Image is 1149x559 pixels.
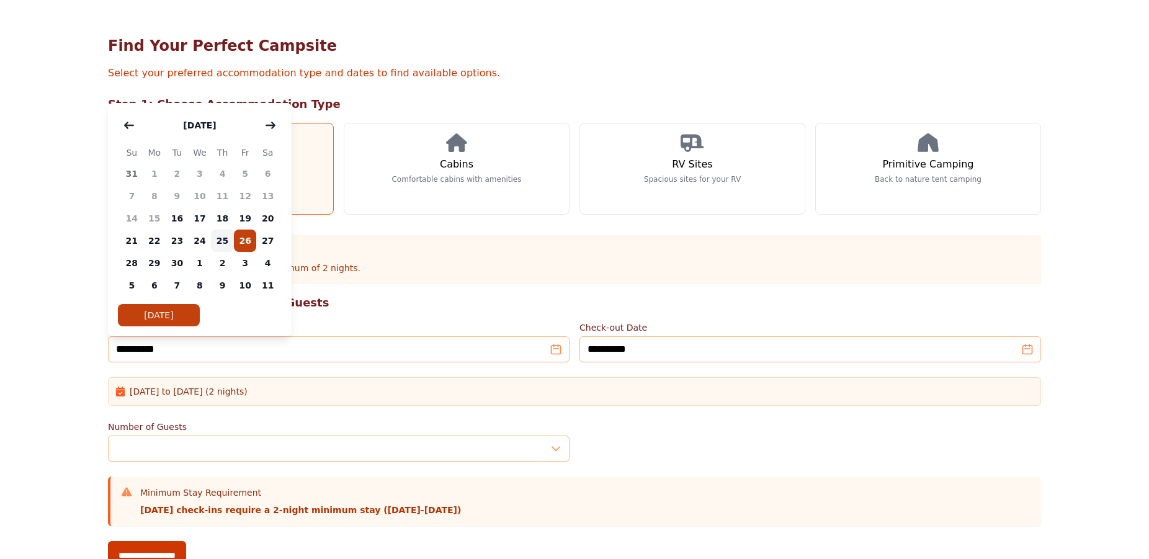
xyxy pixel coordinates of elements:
span: We [189,145,212,160]
span: Tu [166,145,189,160]
span: [DATE] to [DATE] (2 nights) [130,385,248,398]
span: 21 [120,230,143,252]
p: Comfortable cabins with amenities [391,174,521,184]
button: [DATE] [118,304,200,326]
span: 12 [234,185,257,207]
span: 10 [234,274,257,297]
button: [DATE] [171,113,228,138]
span: 8 [189,274,212,297]
span: 15 [143,207,166,230]
span: 1 [143,163,166,185]
span: 3 [189,163,212,185]
span: 9 [211,274,234,297]
span: 25 [211,230,234,252]
h2: Step 1: Choose Accommodation Type [108,96,1041,113]
span: 22 [143,230,166,252]
span: 5 [234,163,257,185]
span: 16 [166,207,189,230]
label: Check-out Date [579,321,1041,334]
span: 4 [211,163,234,185]
h3: Minimum Stay Requirement [140,486,461,499]
span: 11 [256,274,279,297]
span: 29 [143,252,166,274]
h1: Find Your Perfect Campsite [108,36,1041,56]
span: 28 [120,252,143,274]
span: 8 [143,185,166,207]
span: Sa [256,145,279,160]
a: Cabins Comfortable cabins with amenities [344,123,570,215]
span: Mo [143,145,166,160]
span: 5 [120,274,143,297]
span: 20 [256,207,279,230]
p: [DATE] check-ins require a 2-night minimum stay ([DATE]-[DATE]) [140,504,461,516]
span: 6 [256,163,279,185]
h3: Primitive Camping [883,157,974,172]
span: 24 [189,230,212,252]
span: 6 [143,274,166,297]
h3: RV Sites [672,157,712,172]
span: 14 [120,207,143,230]
h3: Cabins [440,157,473,172]
h2: Step 2: Select Your Dates & Guests [108,294,1041,311]
span: 19 [234,207,257,230]
span: 1 [189,252,212,274]
span: 31 [120,163,143,185]
span: 7 [120,185,143,207]
span: 13 [256,185,279,207]
span: Fr [234,145,257,160]
span: 17 [189,207,212,230]
span: 18 [211,207,234,230]
span: 27 [256,230,279,252]
p: Spacious sites for your RV [644,174,741,184]
span: 7 [166,274,189,297]
p: Back to nature tent camping [875,174,981,184]
span: Su [120,145,143,160]
a: RV Sites Spacious sites for your RV [579,123,805,215]
span: 9 [166,185,189,207]
label: Number of Guests [108,421,570,433]
p: Select your preferred accommodation type and dates to find available options. [108,66,1041,81]
a: Primitive Camping Back to nature tent camping [815,123,1041,215]
span: 2 [211,252,234,274]
span: 3 [234,252,257,274]
span: 4 [256,252,279,274]
label: Check-in Date [108,321,570,334]
span: 10 [189,185,212,207]
span: 11 [211,185,234,207]
span: Th [211,145,234,160]
span: 30 [166,252,189,274]
span: 2 [166,163,189,185]
span: 23 [166,230,189,252]
span: 26 [234,230,257,252]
